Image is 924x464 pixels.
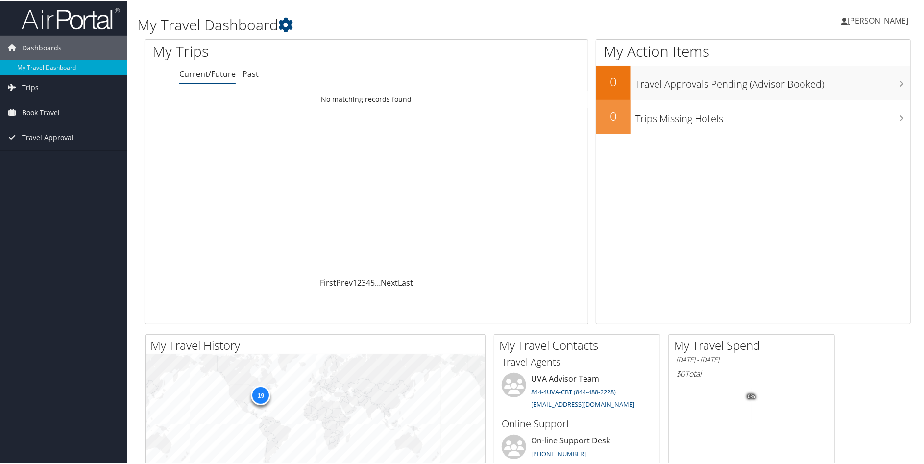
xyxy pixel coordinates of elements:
[22,35,62,59] span: Dashboards
[848,14,908,25] span: [PERSON_NAME]
[366,276,370,287] a: 4
[375,276,381,287] span: …
[531,387,616,395] a: 844-4UVA-CBT (844-488-2228)
[676,354,827,364] h6: [DATE] - [DATE]
[336,276,353,287] a: Prev
[674,336,834,353] h2: My Travel Spend
[676,367,685,378] span: $0
[497,372,657,412] li: UVA Advisor Team
[150,336,485,353] h2: My Travel History
[596,73,631,89] h2: 0
[596,99,910,133] a: 0Trips Missing Hotels
[502,354,653,368] h3: Travel Agents
[499,336,660,353] h2: My Travel Contacts
[243,68,259,78] a: Past
[676,367,827,378] h6: Total
[145,90,588,107] td: No matching records found
[531,448,586,457] a: [PHONE_NUMBER]
[353,276,357,287] a: 1
[748,393,755,399] tspan: 0%
[370,276,375,287] a: 5
[137,14,658,34] h1: My Travel Dashboard
[357,276,362,287] a: 2
[841,5,918,34] a: [PERSON_NAME]
[152,40,396,61] h1: My Trips
[22,124,73,149] span: Travel Approval
[179,68,236,78] a: Current/Future
[596,40,910,61] h1: My Action Items
[381,276,398,287] a: Next
[635,72,910,90] h3: Travel Approvals Pending (Advisor Booked)
[320,276,336,287] a: First
[22,99,60,124] span: Book Travel
[531,399,634,408] a: [EMAIL_ADDRESS][DOMAIN_NAME]
[635,106,910,124] h3: Trips Missing Hotels
[22,6,120,29] img: airportal-logo.png
[502,416,653,430] h3: Online Support
[362,276,366,287] a: 3
[398,276,413,287] a: Last
[596,107,631,123] h2: 0
[22,74,39,99] span: Trips
[596,65,910,99] a: 0Travel Approvals Pending (Advisor Booked)
[251,385,270,404] div: 19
